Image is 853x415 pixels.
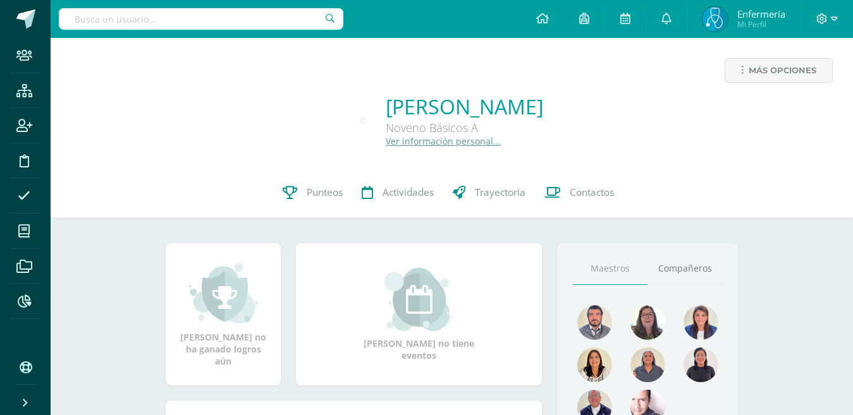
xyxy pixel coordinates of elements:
[684,347,718,382] img: 041e67bb1815648f1c28e9f895bf2be1.png
[443,167,535,218] a: Trayectoria
[475,186,525,199] span: Trayectoria
[59,8,343,30] input: Busca un usuario...
[630,347,665,382] img: 8f3bf19539481b212b8ab3c0cdc72ac6.png
[737,8,785,20] span: Enfermería
[386,120,543,135] div: Noveno Básicos A
[178,262,268,367] div: [PERSON_NAME] no ha ganado logros aún
[307,186,343,199] span: Punteos
[189,262,258,325] img: achievement_small.png
[684,305,718,340] img: aefa6dbabf641819c41d1760b7b82962.png
[725,58,833,83] a: Más opciones
[703,6,728,32] img: aa4f30ea005d28cfb9f9341ec9462115.png
[577,305,612,340] img: bd51737d0f7db0a37ff170fbd9075162.png
[356,268,482,361] div: [PERSON_NAME] no tiene eventos
[573,253,647,285] a: Maestros
[273,167,352,218] a: Punteos
[630,305,665,340] img: a4871f238fc6f9e1d7ed418e21754428.png
[647,253,722,285] a: Compañeros
[384,268,453,331] img: event_small.png
[577,347,612,382] img: 876c69fb502899f7a2bc55a9ba2fa0e7.png
[352,167,443,218] a: Actividades
[749,59,816,82] span: Más opciones
[535,167,623,218] a: Contactos
[386,135,501,147] a: Ver información personal...
[570,186,614,199] span: Contactos
[737,19,785,30] span: Mi Perfil
[383,186,434,199] span: Actividades
[386,93,543,120] a: [PERSON_NAME]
